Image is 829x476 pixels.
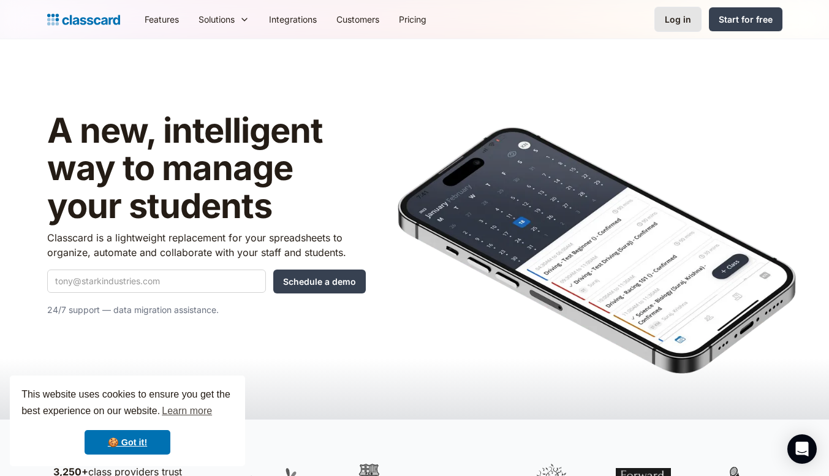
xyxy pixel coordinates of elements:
a: Logo [47,11,120,28]
p: 24/7 support — data migration assistance. [47,303,366,317]
div: cookieconsent [10,376,245,466]
input: Schedule a demo [273,270,366,293]
a: learn more about cookies [160,402,214,420]
p: Classcard is a lightweight replacement for your spreadsheets to organize, automate and collaborat... [47,230,366,260]
span: This website uses cookies to ensure you get the best experience on our website. [21,387,233,420]
a: Features [135,6,189,33]
a: dismiss cookie message [85,430,170,455]
div: Open Intercom Messenger [787,434,817,464]
a: Start for free [709,7,782,31]
a: Pricing [389,6,436,33]
form: Quick Demo Form [47,270,366,293]
input: tony@starkindustries.com [47,270,266,293]
div: Solutions [199,13,235,26]
a: Integrations [259,6,327,33]
div: Log in [665,13,691,26]
div: Start for free [719,13,773,26]
div: Solutions [189,6,259,33]
h1: A new, intelligent way to manage your students [47,112,366,225]
a: Customers [327,6,389,33]
a: Log in [654,7,702,32]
